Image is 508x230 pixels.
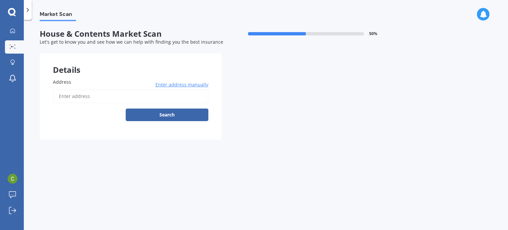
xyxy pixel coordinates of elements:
button: Search [126,109,208,121]
img: ACg8ocKTgsI19q4A0ItXyORlbv3_zH-oJXBXJ_BReCapL32gwGX5kA=s96-c [8,174,18,184]
span: Address [53,79,71,85]
span: Enter address manually [155,81,208,88]
span: Market Scan [40,11,76,20]
div: Details [40,53,222,73]
span: 50 % [369,31,377,36]
span: Let's get to know you and see how we can help with finding you the best insurance [40,39,223,45]
input: Enter address [53,89,208,103]
span: House & Contents Market Scan [40,29,222,39]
